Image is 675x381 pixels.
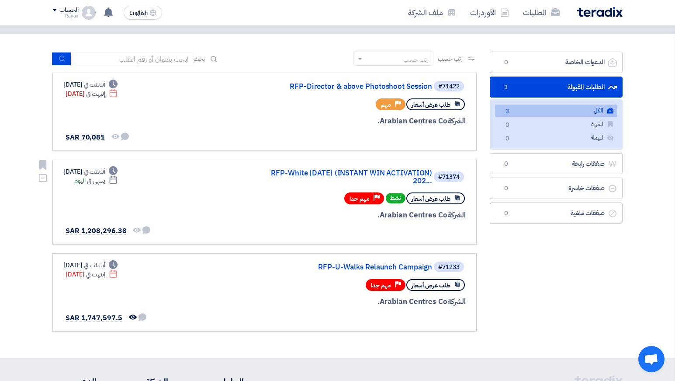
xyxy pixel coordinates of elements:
[86,270,105,279] span: إنتهت في
[63,80,118,89] div: [DATE]
[501,184,511,193] span: 0
[86,89,105,98] span: إنتهت في
[577,7,623,17] img: Teradix logo
[371,281,391,290] span: مهم جدا
[257,83,432,91] a: RFP-Director & above Photoshoot Session
[463,2,516,23] a: الأوردرات
[124,6,162,20] button: English
[516,2,567,23] a: الطلبات
[490,52,623,73] a: الدعوات الخاصة0
[59,7,78,14] div: الحساب
[66,270,118,279] div: [DATE]
[447,296,466,307] span: الشركة
[84,167,105,176] span: أنشئت في
[74,176,118,185] div: اليوم
[495,105,617,117] a: الكل
[66,226,126,236] span: SAR 1,208,296.38
[495,118,617,131] a: المميزة
[129,10,148,16] span: English
[438,174,460,180] div: #71374
[256,115,466,127] div: Arabian Centres Co.
[71,52,194,66] input: ابحث بعنوان أو رقم الطلب
[490,77,623,98] a: الطلبات المقبولة3
[495,132,617,144] a: المهملة
[257,263,432,271] a: RFP-U-Walks Relaunch Campaign
[638,346,665,372] div: Open chat
[490,203,623,224] a: صفقات ملغية0
[84,261,105,270] span: أنشئت في
[502,107,512,116] span: 3
[447,115,466,126] span: الشركة
[412,195,450,203] span: طلب عرض أسعار
[447,210,466,220] span: الشركة
[66,313,122,323] span: SAR 1,747,597.5
[52,14,78,18] div: Rayan
[257,169,432,185] a: RFP-White [DATE] (INSTANT WIN ACTIVATION) 202...
[66,132,105,143] span: SAR 70,081
[386,193,405,203] span: نشط
[501,209,511,218] span: 0
[438,54,463,63] span: رتب حسب
[256,296,466,308] div: Arabian Centres Co.
[381,101,391,109] span: مهم
[401,2,463,23] a: ملف الشركة
[63,261,118,270] div: [DATE]
[87,176,105,185] span: ينتهي في
[403,55,429,64] div: رتب حسب
[63,167,118,176] div: [DATE]
[502,134,512,143] span: 0
[82,6,96,20] img: profile_test.png
[84,80,105,89] span: أنشئت في
[490,153,623,175] a: صفقات رابحة0
[66,89,118,98] div: [DATE]
[438,264,460,270] div: #71233
[194,54,205,63] span: بحث
[490,178,623,199] a: صفقات خاسرة0
[412,101,450,109] span: طلب عرض أسعار
[501,160,511,168] span: 0
[350,195,370,203] span: مهم جدا
[412,281,450,290] span: طلب عرض أسعار
[502,121,512,130] span: 0
[501,58,511,67] span: 0
[438,84,460,90] div: #71422
[501,83,511,92] span: 3
[256,210,466,221] div: Arabian Centres Co.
